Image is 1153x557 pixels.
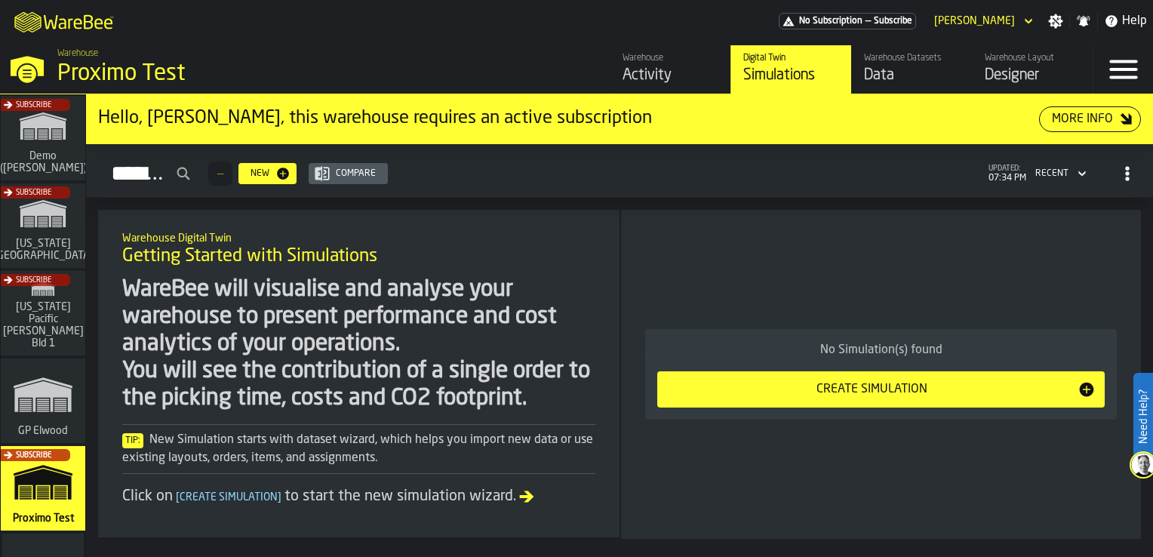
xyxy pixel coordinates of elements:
button: button-Compare [309,163,388,184]
div: ItemListCard- [86,94,1153,144]
div: Menu Subscription [779,13,916,29]
label: button-toggle-Notifications [1070,14,1097,29]
div: ItemListCard- [621,210,1141,539]
span: Subscribe [16,451,51,460]
div: Hello, [PERSON_NAME], this warehouse requires an active subscription [98,106,1039,131]
div: No Simulation(s) found [657,341,1105,359]
div: Digital Twin [743,53,839,63]
button: button-More Info [1039,106,1141,132]
a: link-to-/wh/i/165ea50f-2c27-48ba-b137-a99ce6b23ba3/pricing/ [779,13,916,29]
div: DropdownMenuValue-4 [1035,168,1068,179]
a: link-to-/wh/i/165ea50f-2c27-48ba-b137-a99ce6b23ba3/data [851,45,972,94]
span: Help [1122,12,1147,30]
div: DropdownMenuValue-Kyle Luczynski [928,12,1036,30]
h2: Sub Title [122,229,595,245]
div: New [244,168,275,179]
div: Activity [623,65,718,86]
a: link-to-/wh/i/165ea50f-2c27-48ba-b137-a99ce6b23ba3/simulations [730,45,851,94]
a: link-to-/wh/i/dbcf2930-f09f-4140-89fc-d1e1c3a767ca/simulations [1,96,85,183]
div: ButtonLoadMore-Load More-Prev-First-Last [202,162,238,186]
div: New Simulation starts with dataset wizard, which helps you import new data or use existing layout... [122,431,595,467]
label: button-toggle-Menu [1093,45,1153,94]
div: Warehouse Layout [985,53,1081,63]
span: Subscribe [874,16,912,26]
div: DropdownMenuValue-4 [1029,165,1090,183]
a: link-to-/wh/i/9d848a51-7c09-4ea0-b2d6-a58703f6da96/simulations [1,359,85,446]
span: — [217,168,223,179]
span: Subscribe [16,101,51,109]
a: link-to-/wh/i/165ea50f-2c27-48ba-b137-a99ce6b23ba3/designer [972,45,1093,94]
div: Warehouse Datasets [864,53,960,63]
div: Proximo Test [57,60,465,88]
a: link-to-/wh/i/b56e538f-4908-49cd-9981-ea443bee5b5b/simulations [1,183,85,271]
span: No Subscription [799,16,862,26]
span: updated: [989,165,1026,173]
span: ] [278,492,281,503]
a: link-to-/wh/i/ac15e653-f15e-4bcc-948a-b1300b6bca80/simulations [1,271,85,359]
a: link-to-/wh/i/165ea50f-2c27-48ba-b137-a99ce6b23ba3/feed/ [610,45,730,94]
button: button-Create Simulation [657,371,1105,408]
span: Subscribe [16,276,51,285]
div: Simulations [743,65,839,86]
div: Data [864,65,960,86]
div: DropdownMenuValue-Kyle Luczynski [934,15,1015,27]
div: More Info [1046,110,1119,128]
div: Designer [985,65,1081,86]
span: [ [176,492,180,503]
span: 07:34 PM [989,173,1026,183]
span: Warehouse [57,48,98,59]
a: link-to-/wh/i/165ea50f-2c27-48ba-b137-a99ce6b23ba3/simulations [1,446,85,534]
div: Create Simulation [666,380,1078,399]
span: Create Simulation [173,492,284,503]
button: button-New [238,163,297,184]
label: button-toggle-Settings [1042,14,1069,29]
div: Warehouse [623,53,718,63]
div: WareBee will visualise and analyse your warehouse to present performance and cost analytics of yo... [122,276,595,412]
h2: button-Simulations [86,144,1153,198]
span: Subscribe [16,189,51,197]
span: — [866,16,871,26]
div: ItemListCard- [98,210,620,537]
label: button-toggle-Help [1098,12,1153,30]
span: Tip: [122,433,143,448]
div: Compare [330,168,382,179]
span: GP Elwood [15,425,71,437]
span: Getting Started with Simulations [122,245,377,269]
label: Need Help? [1135,374,1151,459]
div: Click on to start the new simulation wizard. [122,486,595,507]
div: title-Getting Started with Simulations [110,222,607,276]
